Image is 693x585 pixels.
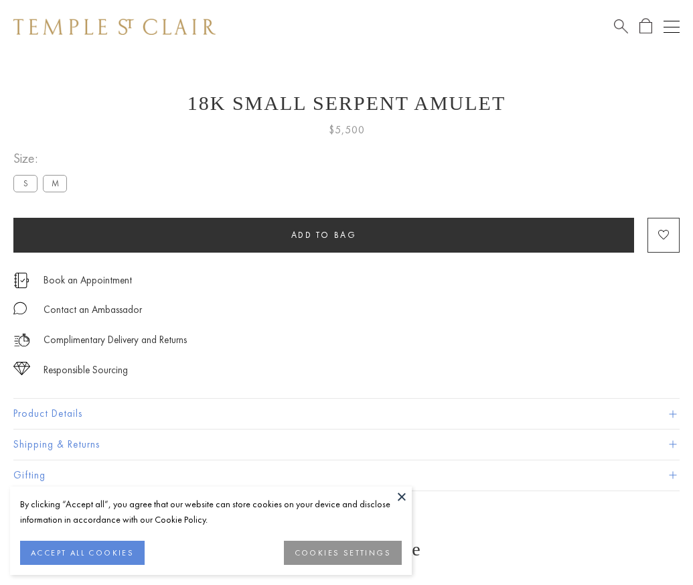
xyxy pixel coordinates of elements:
a: Book an Appointment [44,273,132,287]
img: MessageIcon-01_2.svg [13,302,27,315]
img: icon_delivery.svg [13,332,30,348]
div: Contact an Ambassador [44,302,142,318]
button: Gifting [13,460,680,491]
button: Open navigation [664,19,680,35]
button: Add to bag [13,218,634,253]
img: icon_appointment.svg [13,273,29,288]
div: Responsible Sourcing [44,362,128,379]
div: By clicking “Accept all”, you agree that our website can store cookies on your device and disclos... [20,497,402,527]
label: M [43,175,67,192]
button: Shipping & Returns [13,430,680,460]
p: Complimentary Delivery and Returns [44,332,187,348]
span: Size: [13,147,72,170]
span: $5,500 [329,121,365,139]
button: Product Details [13,399,680,429]
label: S [13,175,37,192]
h1: 18K Small Serpent Amulet [13,92,680,115]
button: COOKIES SETTINGS [284,541,402,565]
img: icon_sourcing.svg [13,362,30,375]
img: Temple St. Clair [13,19,216,35]
span: Add to bag [291,229,357,241]
button: ACCEPT ALL COOKIES [20,541,145,565]
a: Open Shopping Bag [639,18,652,35]
a: Search [614,18,628,35]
